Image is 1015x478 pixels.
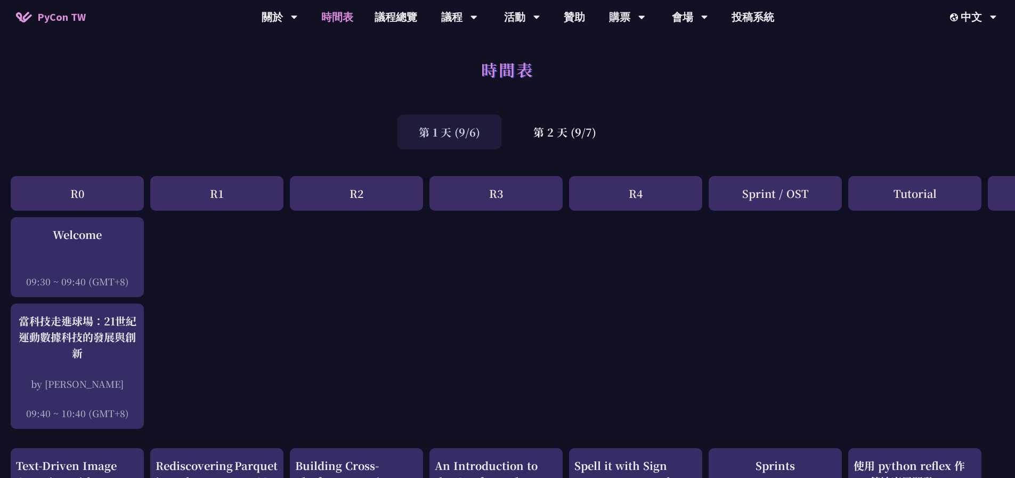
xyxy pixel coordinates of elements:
[709,176,842,211] div: Sprint / OST
[950,13,961,21] img: Locale Icon
[512,115,618,149] div: 第 2 天 (9/7)
[16,275,139,288] div: 09:30 ~ 09:40 (GMT+8)
[11,176,144,211] div: R0
[714,458,837,474] div: Sprints
[16,227,139,243] div: Welcome
[290,176,423,211] div: R2
[16,407,139,420] div: 09:40 ~ 10:40 (GMT+8)
[429,176,563,211] div: R3
[848,176,981,211] div: Tutorial
[569,176,702,211] div: R4
[150,176,283,211] div: R1
[481,53,534,85] h1: 時間表
[5,4,96,30] a: PyCon TW
[16,12,32,22] img: Home icon of PyCon TW 2025
[37,9,86,25] span: PyCon TW
[16,313,139,361] div: 當科技走進球場：21世紀運動數據科技的發展與創新
[16,377,139,391] div: by [PERSON_NAME]
[16,313,139,420] a: 當科技走進球場：21世紀運動數據科技的發展與創新 by [PERSON_NAME] 09:40 ~ 10:40 (GMT+8)
[397,115,501,149] div: 第 1 天 (9/6)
